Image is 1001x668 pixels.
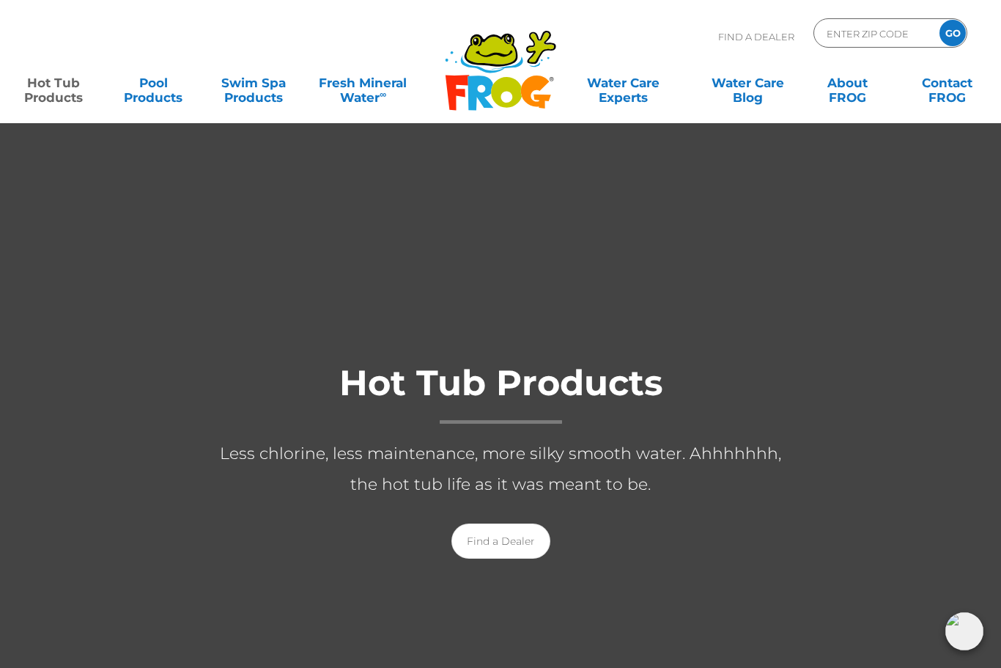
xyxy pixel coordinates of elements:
a: Water CareExperts [560,68,686,98]
a: Fresh MineralWater∞ [314,68,412,98]
a: Hot TubProducts [15,68,92,98]
a: ContactFROG [909,68,986,98]
input: GO [939,20,966,46]
p: Less chlorine, less maintenance, more silky smooth water. Ahhhhhhh, the hot tub life as it was me... [207,438,794,500]
img: openIcon [945,612,983,650]
p: Find A Dealer [718,18,794,55]
a: Swim SpaProducts [215,68,292,98]
input: Zip Code Form [825,23,924,44]
h1: Hot Tub Products [207,364,794,424]
a: Find a Dealer [451,524,550,559]
a: PoolProducts [114,68,192,98]
a: AboutFROG [809,68,887,98]
sup: ∞ [380,89,386,100]
a: Water CareBlog [709,68,786,98]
